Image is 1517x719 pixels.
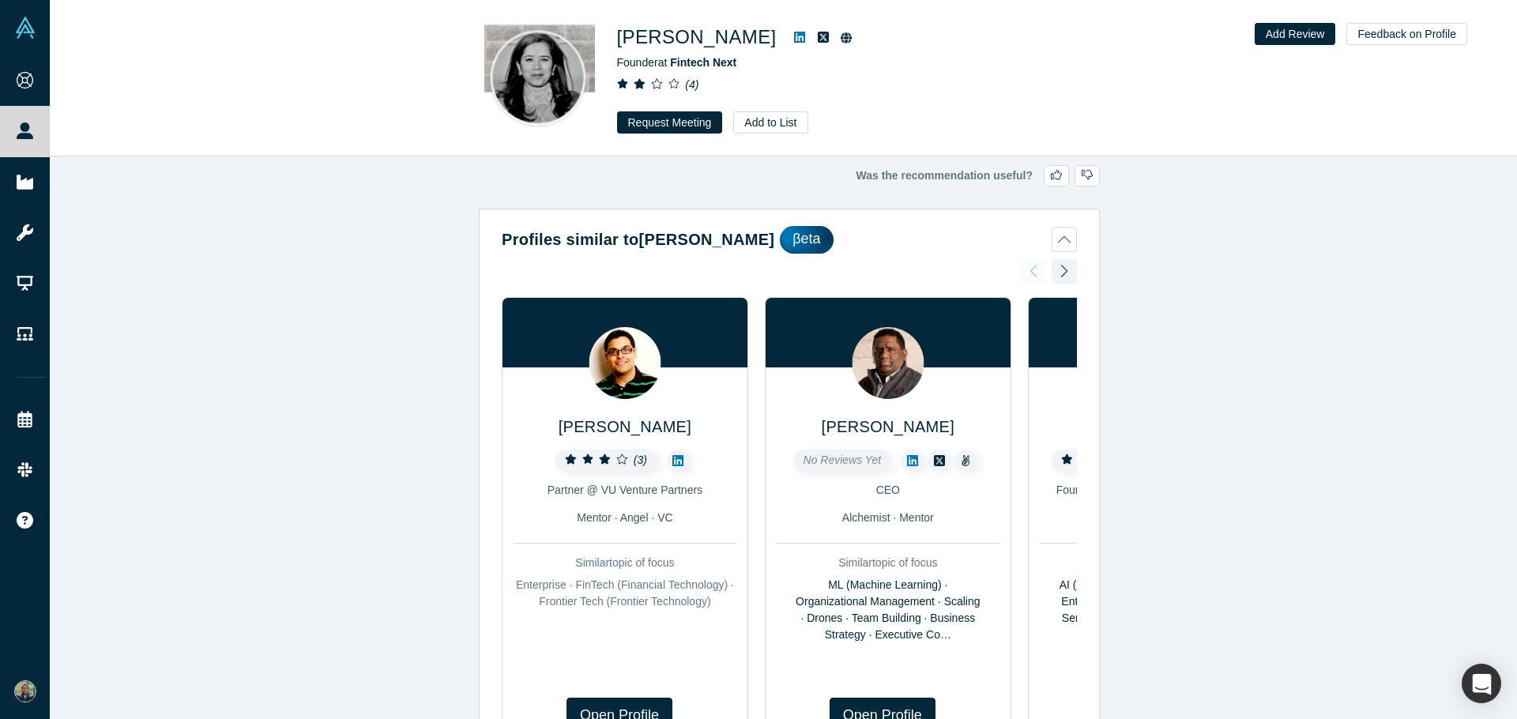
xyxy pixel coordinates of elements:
button: Request Meeting [617,111,723,134]
img: Sheela Ursal's Profile Image [484,23,595,134]
div: Was the recommendation useful? [479,165,1100,186]
div: Mentor · Angel · VC [514,510,736,526]
i: ( 3 ) [634,454,647,466]
span: Founder at [617,56,737,69]
img: Alchemist Vault Logo [14,17,36,39]
a: Fintech Next [670,56,736,69]
h2: Profiles similar to [PERSON_NAME] [502,228,774,251]
span: Enterprise · FinTech (Financial Technology) · Frontier Tech (Frontier Technology) [516,578,734,608]
div: Alchemist · Mentor [777,510,999,526]
div: ML (Machine Learning) · Organizational Management · Scaling · Drones · Team Building · Business S... [777,577,999,643]
span: CEO [876,484,900,496]
div: βeta [780,226,833,254]
div: Similar topic of focus [1040,555,1263,571]
span: Partner @ VU Venture Partners [548,484,702,496]
div: AI (Artificial Intelligence) · Education · Enterprise · ML (Machine Learning) · Semiconductors · ... [1040,577,1263,643]
button: Feedback on Profile [1346,23,1467,45]
img: John Joseph's Profile Image [852,327,924,399]
div: Similar topic of focus [514,555,736,571]
span: Founder Silicon Catalyst, Investor Sand Hill Angels [1056,484,1305,496]
img: Aakash Jain's Profile Image [589,327,661,399]
div: Angel · Mentor [1040,510,1263,526]
h1: [PERSON_NAME] [617,23,777,51]
button: Profiles similar to[PERSON_NAME]βeta [502,226,1077,254]
a: [PERSON_NAME] [822,418,954,435]
span: No Reviews Yet [804,454,882,466]
a: [PERSON_NAME] [559,418,691,435]
div: Similar topic of focus [777,555,999,571]
button: Add Review [1255,23,1336,45]
i: ( 4 ) [685,78,698,91]
img: Sinjin Wolf's Account [14,680,36,702]
button: Add to List [733,111,807,134]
